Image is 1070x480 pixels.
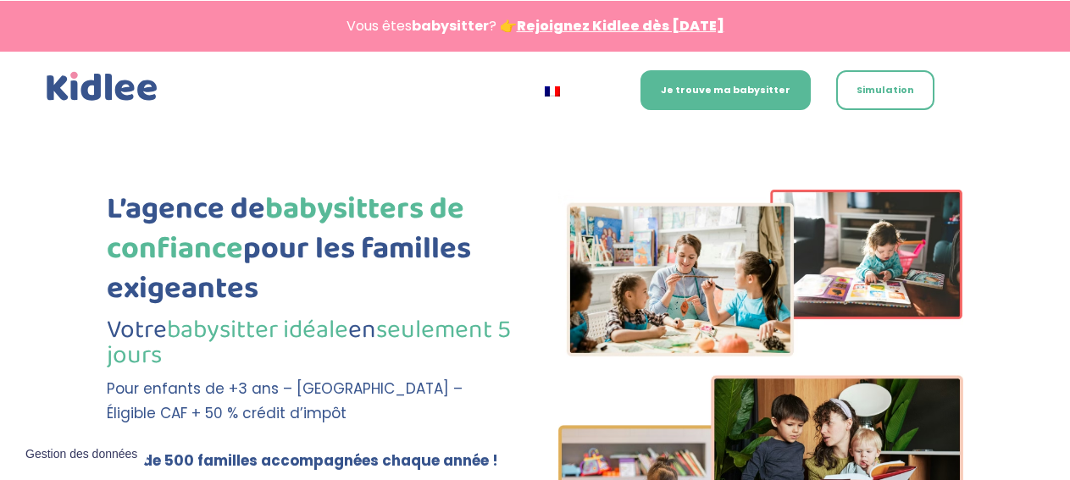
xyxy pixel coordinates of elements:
[836,70,934,110] a: Simulation
[43,69,161,105] img: logo_kidlee_bleu
[107,378,463,423] span: Pour enfants de +3 ans – [GEOGRAPHIC_DATA] – Éligible CAF + 50 % crédit d’impôt
[15,437,147,472] button: Gestion des données
[107,450,498,471] b: Plus de 500 familles accompagnées chaque année !
[640,70,811,110] a: Je trouve ma babysitter
[25,447,137,462] span: Gestion des données
[107,190,511,317] h1: L’agence de pour les familles exigeantes
[517,16,724,36] a: Rejoignez Kidlee dès [DATE]
[167,310,348,350] span: babysitter idéale
[107,185,464,273] span: babysitters de confiance
[43,69,161,105] a: Kidlee Logo
[412,16,489,36] strong: babysitter
[107,310,511,376] span: seulement 5 jours
[545,86,560,97] img: Français
[347,16,724,36] span: Vous êtes ? 👉
[107,310,511,376] span: Votre en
